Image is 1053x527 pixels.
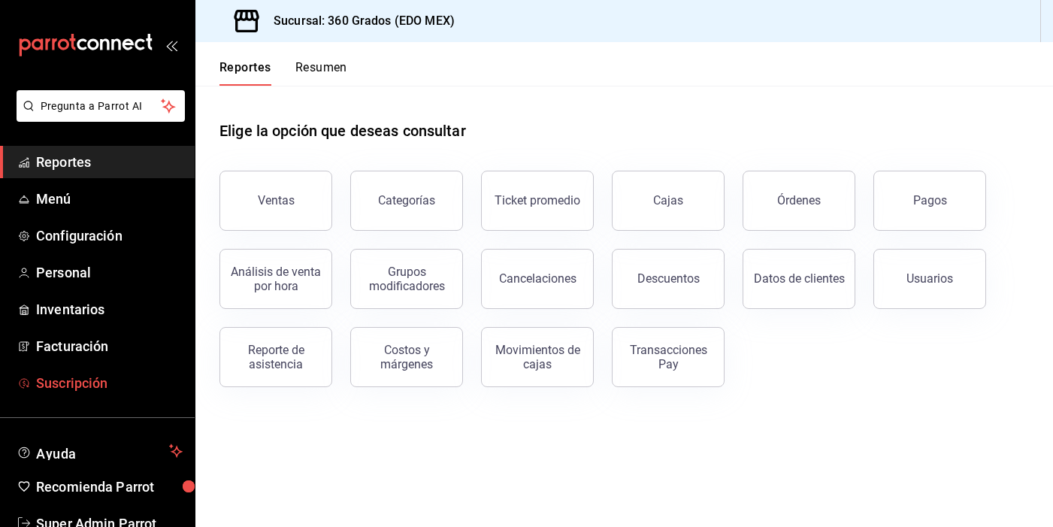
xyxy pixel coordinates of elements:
div: Órdenes [777,193,821,207]
span: Configuración [36,226,183,246]
button: Reporte de asistencia [219,327,332,387]
div: Transacciones Pay [622,343,715,371]
button: Reportes [219,60,271,86]
button: Ventas [219,171,332,231]
button: Categorías [350,171,463,231]
div: Cancelaciones [499,271,576,286]
button: Datos de clientes [743,249,855,309]
div: Cajas [653,193,683,207]
span: Facturación [36,336,183,356]
div: Ventas [258,193,295,207]
span: Suscripción [36,373,183,393]
button: Cajas [612,171,725,231]
div: navigation tabs [219,60,347,86]
button: Transacciones Pay [612,327,725,387]
button: Costos y márgenes [350,327,463,387]
span: Personal [36,262,183,283]
span: Ayuda [36,442,163,460]
button: Movimientos de cajas [481,327,594,387]
span: Reportes [36,152,183,172]
h3: Sucursal: 360 Grados (EDO MEX) [262,12,455,30]
button: Grupos modificadores [350,249,463,309]
span: Pregunta a Parrot AI [41,98,162,114]
button: Descuentos [612,249,725,309]
button: Análisis de venta por hora [219,249,332,309]
button: Cancelaciones [481,249,594,309]
div: Reporte de asistencia [229,343,322,371]
div: Categorías [378,193,435,207]
div: Pagos [913,193,947,207]
button: Ticket promedio [481,171,594,231]
div: Costos y márgenes [360,343,453,371]
a: Pregunta a Parrot AI [11,109,185,125]
span: Inventarios [36,299,183,320]
button: Pregunta a Parrot AI [17,90,185,122]
div: Descuentos [637,271,700,286]
div: Datos de clientes [754,271,845,286]
span: Menú [36,189,183,209]
div: Movimientos de cajas [491,343,584,371]
button: Pagos [873,171,986,231]
button: Órdenes [743,171,855,231]
button: open_drawer_menu [165,39,177,51]
div: Grupos modificadores [360,265,453,293]
button: Usuarios [873,249,986,309]
div: Usuarios [906,271,953,286]
h1: Elige la opción que deseas consultar [219,120,466,142]
button: Resumen [295,60,347,86]
div: Análisis de venta por hora [229,265,322,293]
span: Recomienda Parrot [36,477,183,497]
div: Ticket promedio [495,193,580,207]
